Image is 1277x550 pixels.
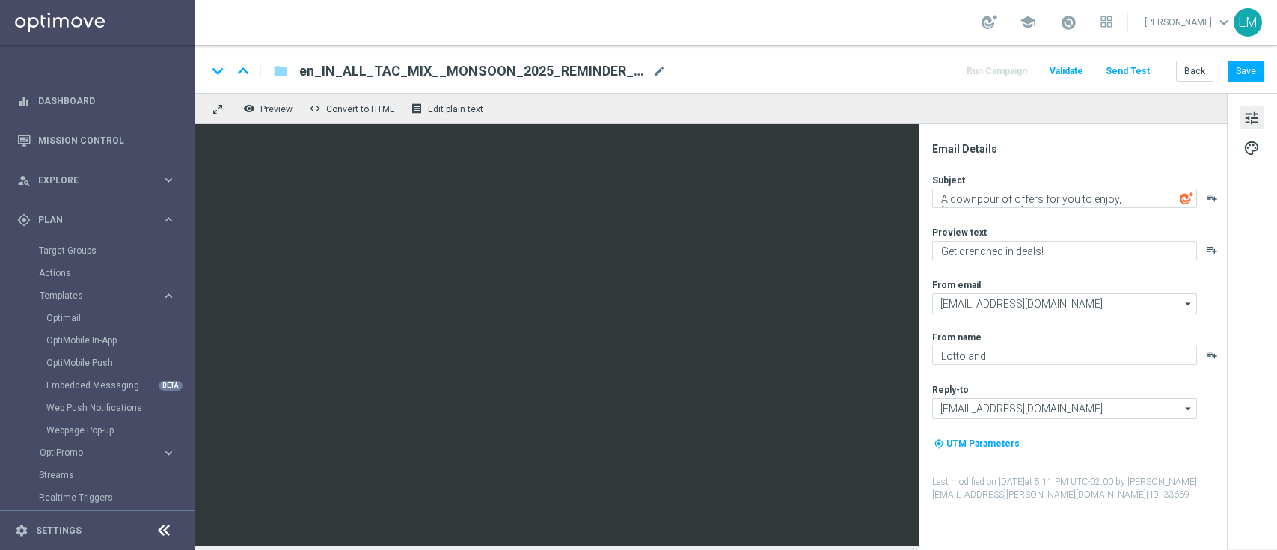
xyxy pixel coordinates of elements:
[162,173,176,187] i: keyboard_arrow_right
[46,419,193,441] div: Webpage Pop-up
[46,397,193,419] div: Web Push Notifications
[17,81,176,120] div: Dashboard
[1047,61,1085,82] button: Validate
[39,290,177,302] button: Templates keyboard_arrow_right
[1240,106,1264,129] button: tune
[40,291,147,300] span: Templates
[407,99,490,118] button: receipt Edit plain text
[17,213,162,227] div: Plan
[36,526,82,535] a: Settings
[46,374,193,397] div: Embedded Messaging
[39,267,156,279] a: Actions
[16,174,177,186] button: person_search Explore keyboard_arrow_right
[1234,8,1262,37] div: LM
[16,214,177,226] button: gps_fixed Plan keyboard_arrow_right
[40,291,162,300] div: Templates
[1228,61,1264,82] button: Save
[411,103,423,114] i: receipt
[232,60,254,82] i: keyboard_arrow_up
[39,469,156,481] a: Streams
[326,104,394,114] span: Convert to HTML
[932,331,982,343] label: From name
[46,424,156,436] a: Webpage Pop-up
[1216,14,1232,31] span: keyboard_arrow_down
[46,312,156,324] a: Optimail
[273,62,288,80] i: folder
[299,62,646,80] span: en_IN_ALL_TAC_MIX__MONSOON_2025_REMINDER_MAILER_6
[46,352,193,374] div: OptiMobile Push
[243,103,255,114] i: remove_red_eye
[38,216,162,224] span: Plan
[1143,11,1234,34] a: [PERSON_NAME]keyboard_arrow_down
[46,334,156,346] a: OptiMobile In-App
[946,439,1020,449] span: UTM Parameters
[1020,14,1036,31] span: school
[40,448,162,457] div: OptiPromo
[46,329,193,352] div: OptiMobile In-App
[309,103,321,114] span: code
[40,448,147,457] span: OptiPromo
[17,120,176,160] div: Mission Control
[39,239,193,262] div: Target Groups
[932,293,1197,314] input: Select
[1103,61,1152,82] button: Send Test
[39,464,193,486] div: Streams
[1181,294,1196,314] i: arrow_drop_down
[39,486,193,509] div: Realtime Triggers
[15,524,28,537] i: settings
[932,142,1225,156] div: Email Details
[1206,192,1218,204] button: playlist_add
[1176,61,1213,82] button: Back
[305,99,401,118] button: code Convert to HTML
[39,492,156,504] a: Realtime Triggers
[932,384,969,396] label: Reply-to
[260,104,293,114] span: Preview
[239,99,299,118] button: remove_red_eye Preview
[1206,349,1218,361] button: playlist_add
[206,60,229,82] i: keyboard_arrow_down
[39,262,193,284] div: Actions
[1243,109,1260,128] span: tune
[17,174,162,187] div: Explore
[1181,399,1196,418] i: arrow_drop_down
[39,447,177,459] button: OptiPromo keyboard_arrow_right
[1180,192,1193,205] img: optiGenie.svg
[39,441,193,464] div: OptiPromo
[1243,138,1260,158] span: palette
[1240,135,1264,159] button: palette
[932,279,981,291] label: From email
[46,307,193,329] div: Optimail
[46,379,156,391] a: Embedded Messaging
[162,213,176,227] i: keyboard_arrow_right
[1206,244,1218,256] i: playlist_add
[17,94,31,108] i: equalizer
[1146,489,1189,500] span: | ID: 33669
[932,476,1225,501] label: Last modified on [DATE] at 5:11 PM UTC-02:00 by [PERSON_NAME][EMAIL_ADDRESS][PERSON_NAME][DOMAIN_...
[932,227,987,239] label: Preview text
[39,245,156,257] a: Target Groups
[428,104,483,114] span: Edit plain text
[652,64,666,78] span: mode_edit
[38,120,176,160] a: Mission Control
[16,95,177,107] button: equalizer Dashboard
[39,284,193,441] div: Templates
[932,398,1197,419] input: Select
[38,176,162,185] span: Explore
[46,402,156,414] a: Web Push Notifications
[16,135,177,147] button: Mission Control
[17,213,31,227] i: gps_fixed
[38,81,176,120] a: Dashboard
[932,436,1021,452] button: my_location UTM Parameters
[932,174,965,186] label: Subject
[162,446,176,460] i: keyboard_arrow_right
[159,381,183,391] div: BETA
[1050,66,1083,76] span: Validate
